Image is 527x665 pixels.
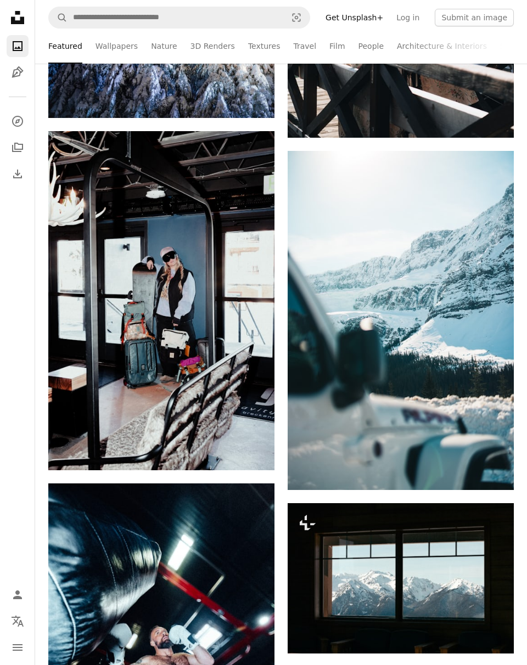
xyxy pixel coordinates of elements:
[283,7,310,28] button: Visual search
[7,163,29,185] a: Download History
[288,573,514,583] a: a window with a view of a snowy mountain range
[7,584,29,606] a: Log in / Sign up
[190,29,235,64] a: 3D Renders
[397,29,487,64] a: Architecture & Interiors
[288,151,514,490] img: Jeep with a snowy mountain backdrop.
[435,9,514,26] button: Submit an image
[7,61,29,83] a: Illustrations
[7,110,29,132] a: Explore
[7,35,29,57] a: Photos
[7,7,29,31] a: Home — Unsplash
[7,610,29,632] button: Language
[7,137,29,159] a: Collections
[319,9,390,26] a: Get Unsplash+
[7,636,29,658] button: Menu
[288,503,514,653] img: a window with a view of a snowy mountain range
[48,648,274,658] a: Boxer practices by hitting the heavy bag.
[358,29,384,64] a: People
[48,7,310,29] form: Find visuals sitewide
[49,7,68,28] button: Search Unsplash
[48,131,274,470] img: Woman poses with luggage near a ski lift.
[288,315,514,325] a: Jeep with a snowy mountain backdrop.
[96,29,138,64] a: Wallpapers
[390,9,426,26] a: Log in
[151,29,177,64] a: Nature
[48,296,274,306] a: Woman poses with luggage near a ski lift.
[329,29,345,64] a: Film
[248,29,281,64] a: Textures
[293,29,316,64] a: Travel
